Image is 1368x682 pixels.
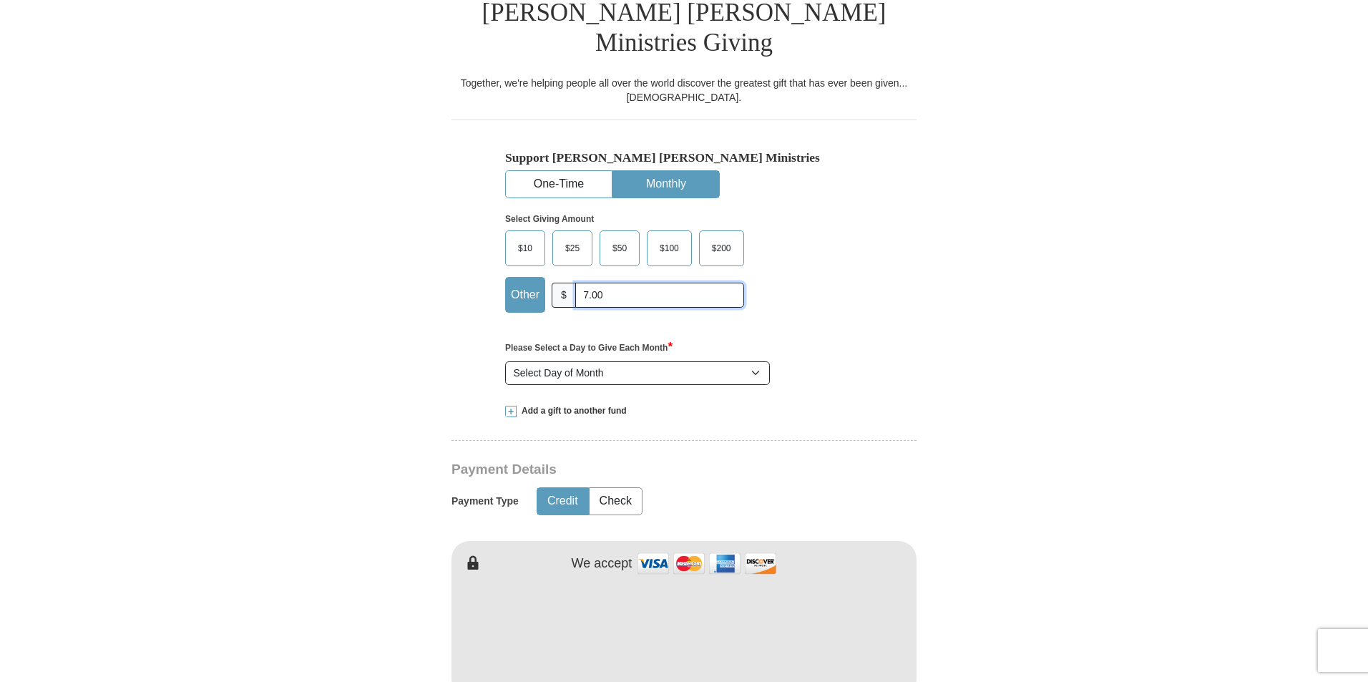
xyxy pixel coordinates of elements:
h3: Payment Details [451,462,816,478]
strong: Select Giving Amount [505,214,594,224]
span: $50 [605,238,634,259]
h5: Payment Type [451,495,519,507]
button: Credit [537,488,588,515]
span: $100 [653,238,686,259]
span: $ [552,283,576,308]
input: Other Amount [575,283,744,308]
span: Add a gift to another fund [517,405,627,417]
label: Other [506,278,544,312]
button: One-Time [506,171,612,198]
button: Check [590,488,642,515]
span: $10 [511,238,539,259]
span: $200 [705,238,738,259]
img: credit cards accepted [635,548,778,579]
h5: Support [PERSON_NAME] [PERSON_NAME] Ministries [505,150,863,165]
span: $25 [558,238,587,259]
h4: We accept [572,556,632,572]
button: Monthly [613,171,719,198]
div: Together, we're helping people all over the world discover the greatest gift that has ever been g... [451,76,917,104]
strong: Please Select a Day to Give Each Month [505,343,673,353]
